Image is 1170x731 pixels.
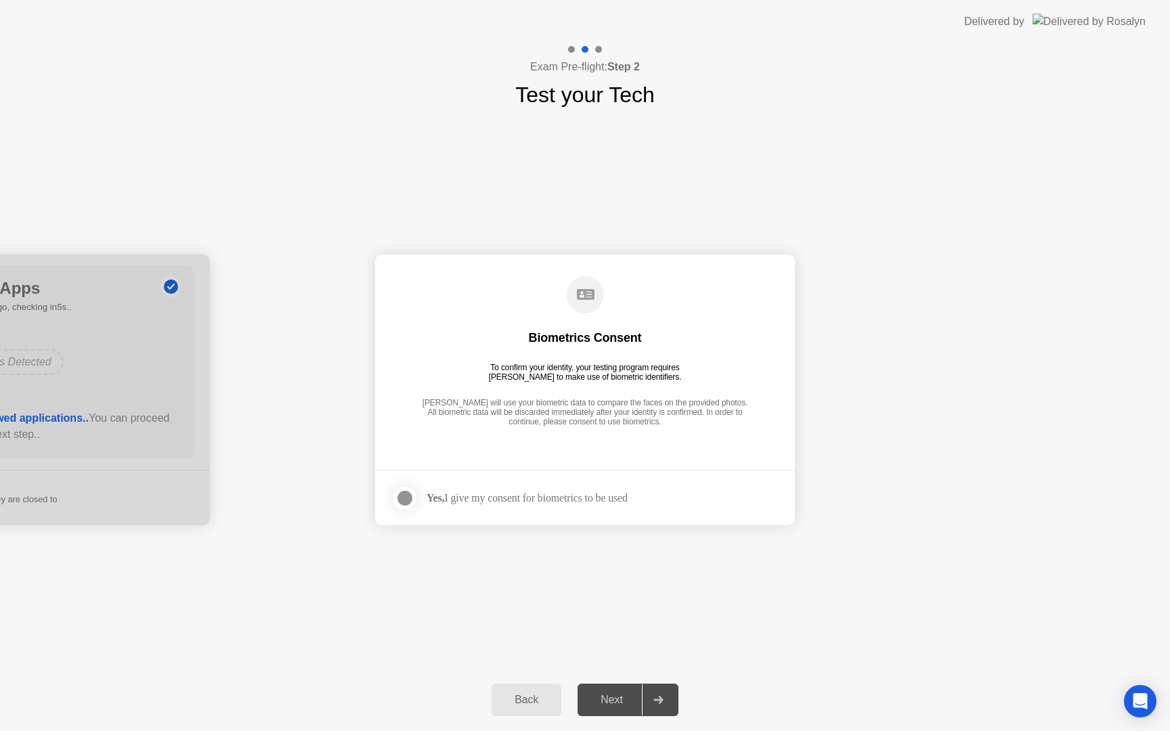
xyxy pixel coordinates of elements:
[530,59,640,75] h4: Exam Pre-flight:
[578,684,678,716] button: Next
[427,491,628,504] div: I give my consent for biometrics to be used
[496,694,557,706] div: Back
[418,398,752,428] div: [PERSON_NAME] will use your biometric data to compare the faces on the provided photos. All biome...
[492,684,561,716] button: Back
[1124,685,1156,717] div: Open Intercom Messenger
[1033,14,1146,29] img: Delivered by Rosalyn
[427,492,444,504] strong: Yes,
[529,330,642,346] div: Biometrics Consent
[515,79,655,111] h1: Test your Tech
[607,61,640,72] b: Step 2
[582,694,642,706] div: Next
[483,363,687,382] div: To confirm your identity, your testing program requires [PERSON_NAME] to make use of biometric id...
[964,14,1024,30] div: Delivered by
